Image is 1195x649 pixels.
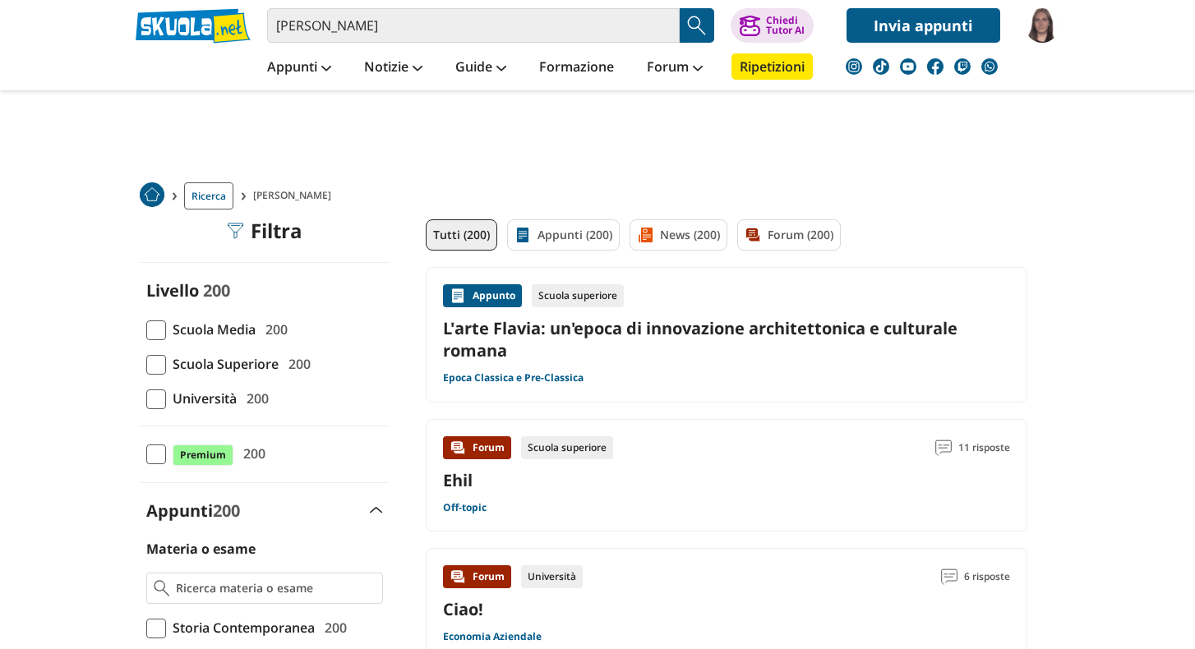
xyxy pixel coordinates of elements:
a: Notizie [360,53,427,83]
a: Appunti (200) [507,219,620,251]
a: Economia Aziendale [443,630,542,643]
label: Livello [146,279,199,301]
div: Forum [443,436,511,459]
img: Forum filtro contenuto [745,227,761,243]
a: Epoca Classica e Pre-Classica [443,371,584,384]
img: tiktok [873,58,889,75]
span: [PERSON_NAME] [253,182,338,209]
img: Forum contenuto [450,440,466,456]
img: Ricerca materia o esame [154,580,169,596]
span: 200 [240,388,269,409]
label: Materia o esame [146,540,256,558]
label: Appunti [146,499,240,522]
span: Storia Contemporanea [166,617,315,638]
img: facebook [927,58,944,75]
img: Cerca appunti, riassunti o versioni [685,13,709,38]
span: 200 [213,499,240,522]
img: Forum contenuto [450,568,466,585]
span: 11 risposte [958,436,1010,459]
span: Scuola Superiore [166,353,279,375]
span: 200 [203,279,230,301]
img: WhatsApp [981,58,998,75]
input: Ricerca materia o esame [176,580,376,596]
div: Forum [443,565,511,588]
div: Scuola superiore [532,284,624,307]
span: Scuola Media [166,319,256,340]
img: Filtra filtri mobile [228,223,244,239]
a: Tutti (200) [426,219,497,251]
img: youtube [900,58,916,75]
div: Scuola superiore [521,436,613,459]
button: ChiediTutor AI [731,8,814,43]
img: Appunti contenuto [450,288,466,304]
a: Appunti [263,53,335,83]
img: nicole_perrotta [1025,8,1059,43]
button: Search Button [680,8,714,43]
input: Cerca appunti, riassunti o versioni [267,8,680,43]
img: News filtro contenuto [637,227,653,243]
img: Commenti lettura [935,440,952,456]
a: Ciao! [443,598,483,620]
span: 200 [282,353,311,375]
a: L'arte Flavia: un'epoca di innovazione architettonica e culturale romana [443,317,1010,361]
a: News (200) [630,219,727,251]
span: 200 [259,319,288,340]
a: Invia appunti [847,8,1000,43]
img: Commenti lettura [941,568,957,585]
a: Off-topic [443,501,487,514]
span: 6 risposte [964,565,1010,588]
div: Università [521,565,583,588]
a: Guide [451,53,510,83]
div: Appunto [443,284,522,307]
span: 200 [237,443,265,464]
a: Ripetizioni [731,53,813,80]
img: instagram [846,58,862,75]
a: Ehil [443,469,473,491]
a: Home [140,182,164,209]
img: Home [140,182,164,207]
div: Filtra [228,219,302,242]
img: twitch [954,58,971,75]
div: Chiedi Tutor AI [766,16,805,35]
a: Forum [643,53,707,83]
img: Apri e chiudi sezione [370,507,383,513]
span: Università [166,388,237,409]
a: Ricerca [184,182,233,209]
span: 200 [318,617,347,638]
a: Forum (200) [737,219,841,251]
a: Formazione [535,53,618,83]
img: Appunti filtro contenuto [514,227,531,243]
span: Premium [173,444,233,466]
